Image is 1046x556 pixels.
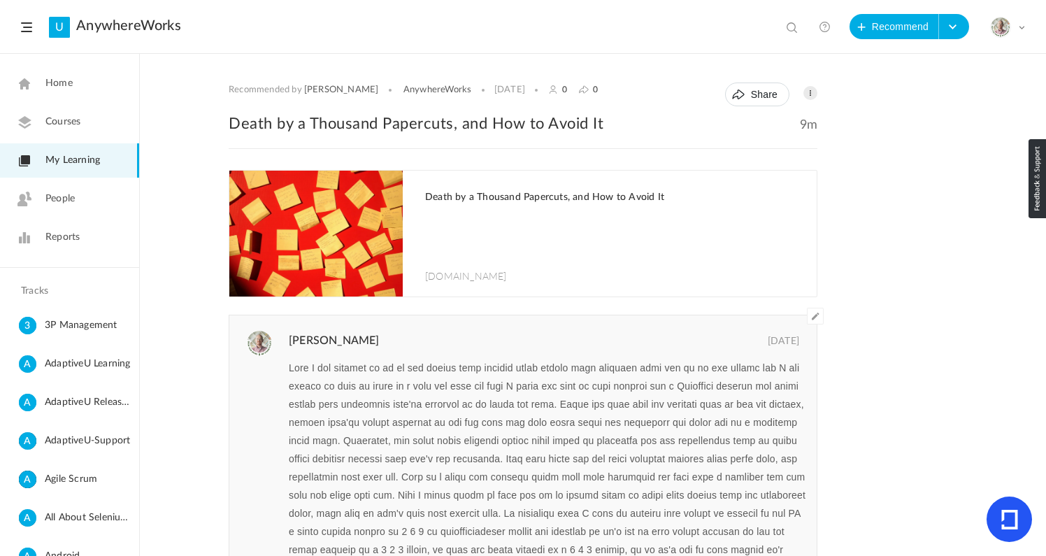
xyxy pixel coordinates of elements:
span: 0 [593,85,598,94]
a: AnywhereWorks [403,85,472,96]
cite: A [19,471,36,490]
span: [DATE] [768,336,799,348]
span: AdaptiveU Release Details [45,394,134,411]
span: [DOMAIN_NAME] [425,269,507,283]
span: All About Selenium Testing [45,509,134,527]
a: [PERSON_NAME] [304,85,379,96]
button: Recommend [850,14,939,39]
span: 3P Management [45,317,134,334]
img: anysnap-07-oct-2025-at-10-48-16-am.png [229,171,403,297]
div: [DATE] [494,85,525,96]
button: Share [725,83,789,106]
span: Home [45,76,73,91]
a: AnywhereWorks [76,17,181,34]
span: AdaptiveU Learning [45,355,134,373]
a: Death by a Thousand Papercuts, and How to Avoid It [DOMAIN_NAME] [229,171,817,297]
a: U [49,17,70,38]
h4: [PERSON_NAME] [285,331,817,355]
cite: A [19,394,36,413]
span: Reports [45,230,80,245]
img: julia-s-version-gybnm-profile-picture-frame-2024-template-16.png [991,17,1010,37]
h2: Death by a Thousand Papercuts, and How to Avoid It [229,113,817,134]
span: Agile Scrum [45,471,134,488]
cite: 3 [19,317,36,336]
span: Courses [45,115,80,129]
cite: A [19,355,36,374]
span: Recommended by [229,85,302,96]
h4: Tracks [21,285,115,297]
cite: A [19,509,36,528]
img: julia-s-version-gybnm-profile-picture-frame-2024-template-16.png [247,331,272,356]
span: People [45,192,75,206]
h1: Death by a Thousand Papercuts, and How to Avoid It [425,192,803,204]
span: Share [751,89,778,100]
img: loop_feedback_btn.png [1029,139,1046,218]
span: 0 [562,85,567,94]
span: My Learning [45,153,100,168]
span: 9m [800,117,817,133]
cite: A [19,432,36,451]
span: AdaptiveU-Support [45,432,134,450]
